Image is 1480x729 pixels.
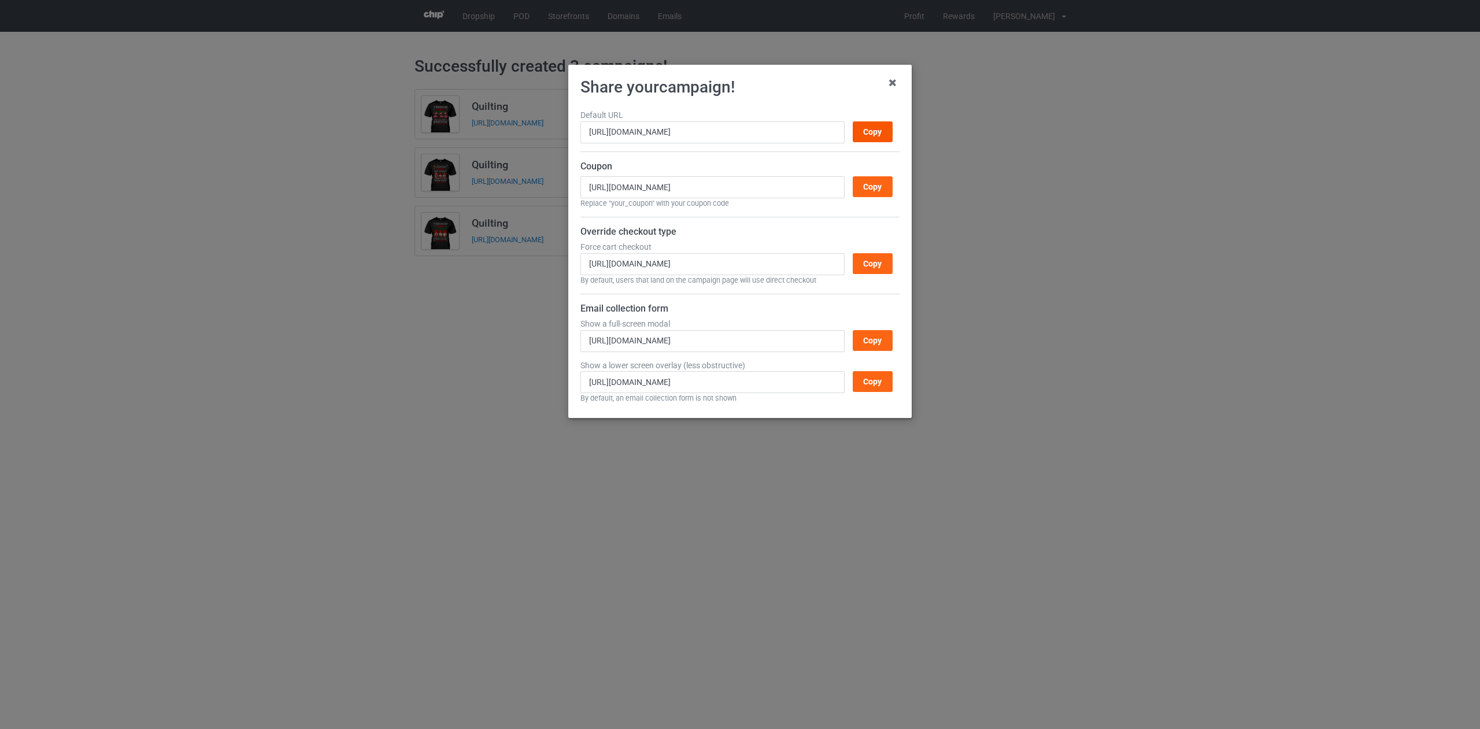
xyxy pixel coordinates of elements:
[580,319,900,330] div: Show a full-screen modal
[853,121,893,142] div: Copy
[580,360,900,372] div: Show a lower screen overlay (less obstructive)
[853,253,893,274] div: Copy
[580,242,900,253] div: Force cart checkout
[853,176,893,197] div: Copy
[580,110,900,121] div: Default URL
[853,371,893,392] div: Copy
[580,161,900,173] h4: Coupon
[580,77,900,98] h1: Share your campaign !
[853,330,893,351] div: Copy
[580,226,900,238] h4: Override checkout type
[580,303,900,315] h4: Email collection form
